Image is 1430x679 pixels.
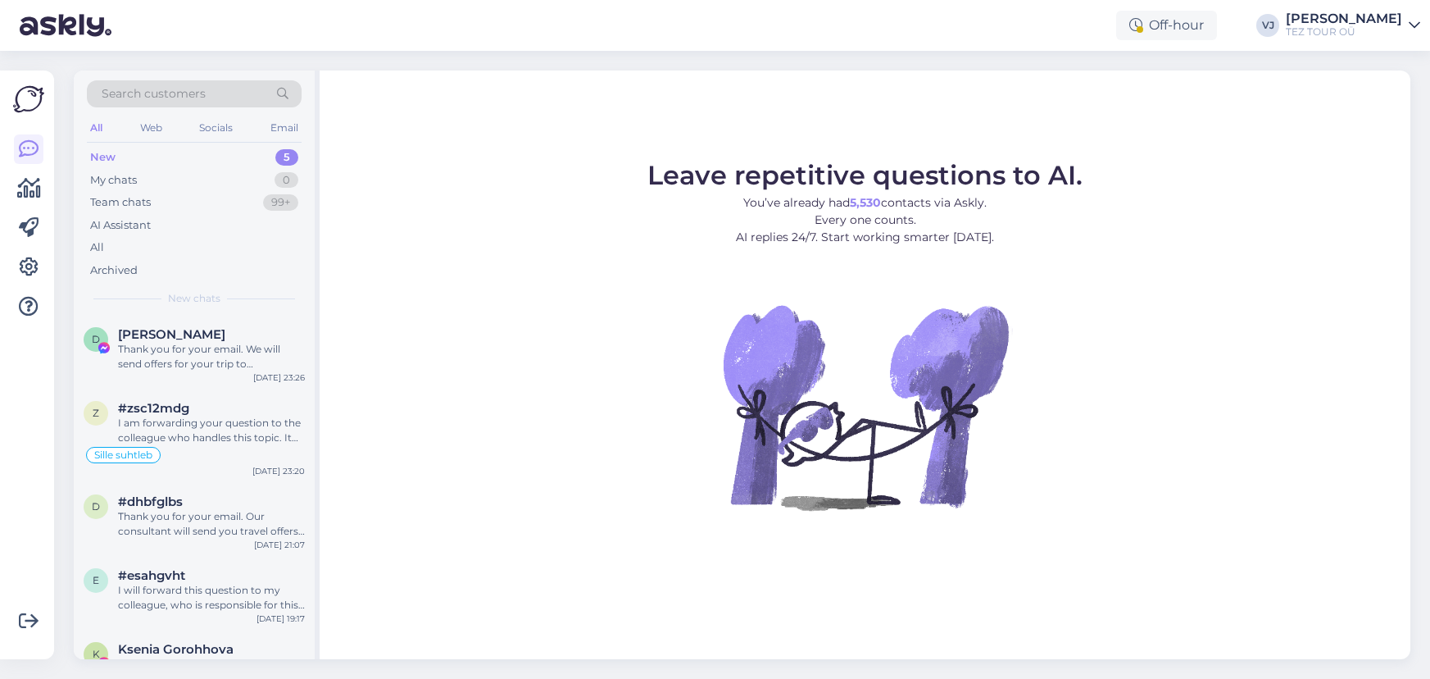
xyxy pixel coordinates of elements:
div: Web [137,117,166,139]
span: Sille suhtleb [94,450,152,460]
div: Off-hour [1116,11,1217,40]
span: z [93,407,99,419]
div: AI Assistant [90,217,151,234]
span: e [93,574,99,586]
div: [DATE] 21:07 [254,539,305,551]
div: Team chats [90,194,151,211]
span: D [92,333,100,345]
div: Socials [196,117,236,139]
span: Search customers [102,85,206,103]
span: K [93,648,100,660]
img: No Chat active [718,259,1013,554]
div: My chats [90,172,137,189]
div: [PERSON_NAME] [1286,12,1402,25]
div: [DATE] 23:26 [253,371,305,384]
div: Archived [90,262,138,279]
div: Буду всегда рад помочь :) [118,657,305,672]
img: Askly Logo [13,84,44,115]
div: All [87,117,106,139]
div: TEZ TOUR OÜ [1286,25,1402,39]
p: You’ve already had contacts via Askly. Every one counts. AI replies 24/7. Start working smarter [... [647,194,1083,246]
span: New chats [168,291,220,306]
div: 99+ [263,194,298,211]
div: All [90,239,104,256]
span: Ksenia Gorohhova [118,642,234,657]
b: 5,530 [850,195,881,210]
div: I will forward this question to my colleague, who is responsible for this. The reply will be here... [118,583,305,613]
div: [DATE] 23:20 [252,465,305,477]
div: I am forwarding your question to the colleague who handles this topic. It may take some time for ... [118,416,305,445]
div: New [90,149,116,166]
span: #esahgvht [118,568,185,583]
span: #dhbfglbs [118,494,183,509]
div: Email [267,117,302,139]
span: d [92,500,100,513]
span: Diana Lepik [118,327,225,342]
div: 5 [275,149,298,166]
span: Leave repetitive questions to AI. [647,159,1083,191]
div: VJ [1256,14,1279,37]
a: [PERSON_NAME]TEZ TOUR OÜ [1286,12,1420,39]
span: #zsc12mdg [118,401,189,416]
div: Thank you for your email. Our consultant will send you travel offers for [GEOGRAPHIC_DATA] soon. ... [118,509,305,539]
div: 0 [275,172,298,189]
div: Thank you for your email. We will send offers for your trip to [GEOGRAPHIC_DATA] to your email. I... [118,342,305,371]
div: [DATE] 19:17 [256,613,305,625]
